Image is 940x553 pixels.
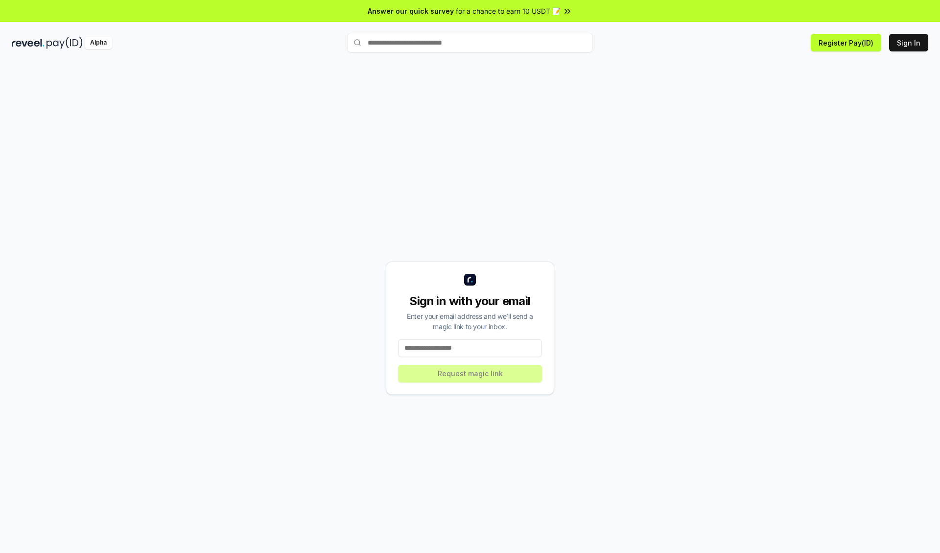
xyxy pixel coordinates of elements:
span: for a chance to earn 10 USDT 📝 [456,6,561,16]
div: Alpha [85,37,112,49]
img: reveel_dark [12,37,45,49]
img: pay_id [47,37,83,49]
div: Sign in with your email [398,293,542,309]
div: Enter your email address and we’ll send a magic link to your inbox. [398,311,542,332]
button: Register Pay(ID) [811,34,881,51]
span: Answer our quick survey [368,6,454,16]
img: logo_small [464,274,476,286]
button: Sign In [889,34,928,51]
